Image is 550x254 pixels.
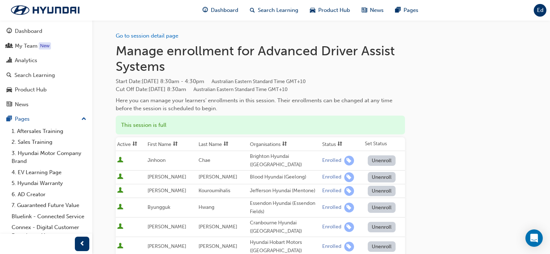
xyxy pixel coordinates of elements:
span: news-icon [7,102,12,108]
th: Toggle SortBy [197,137,248,151]
span: prev-icon [80,240,85,249]
button: Unenroll [368,186,396,196]
span: learningRecordVerb_ENROLL-icon [344,156,354,165]
button: DashboardMy TeamAnalyticsSearch LearningProduct HubNews [3,23,89,112]
div: Enrolled [322,157,341,164]
div: Pages [15,115,30,123]
div: Essendon Hyundai (Essendon Fields) [250,199,319,216]
span: learningRecordVerb_ENROLL-icon [344,222,354,232]
th: Toggle SortBy [146,137,197,151]
a: news-iconNews [356,3,389,18]
span: news-icon [362,6,367,15]
a: 7. Guaranteed Future Value [9,200,89,211]
div: Enrolled [322,224,341,231]
button: Unenroll [368,155,396,166]
a: 3. Hyundai Motor Company Brand [9,148,89,167]
span: [PERSON_NAME] [148,243,186,249]
span: guage-icon [7,28,12,35]
span: pages-icon [395,6,401,15]
span: Pages [404,6,418,14]
span: sorting-icon [282,141,287,147]
button: Unenroll [368,172,396,182]
span: pages-icon [7,116,12,122]
span: Australian Eastern Standard Time GMT+10 [193,86,287,92]
a: Go to session detail page [116,33,178,39]
span: User is active [117,173,123,181]
div: Open Intercom Messenger [525,229,543,247]
div: Tooltip anchor [39,42,51,49]
th: Toggle SortBy [248,137,321,151]
span: sorting-icon [223,141,229,147]
a: News [3,98,89,111]
span: [PERSON_NAME] [199,174,237,180]
div: Cranbourne Hyundai ([GEOGRAPHIC_DATA]) [250,219,319,235]
th: Set Status [363,137,405,151]
span: Start Date : [116,77,405,86]
a: Product Hub [3,83,89,96]
span: Ed [537,6,543,14]
a: 2. Sales Training [9,137,89,148]
a: 1. Aftersales Training [9,126,89,137]
span: chart-icon [7,57,12,64]
button: Unenroll [368,202,396,213]
div: This session is full [116,116,405,135]
span: User is active [117,223,123,231]
a: Dashboard [3,25,89,38]
a: Analytics [3,54,89,67]
div: Enrolled [322,188,341,194]
span: News [370,6,384,14]
span: Cut Off Date : [DATE] 8:30am [116,86,287,92]
span: Jinhoon [148,157,166,163]
span: sorting-icon [173,141,178,147]
button: Unenroll [368,241,396,252]
span: guage-icon [202,6,208,15]
div: Blood Hyundai (Geelong) [250,173,319,181]
th: Toggle SortBy [321,137,363,151]
span: Byungguk [148,204,170,210]
div: Here you can manage your learners' enrollments in this session. Their enrollments can be changed ... [116,96,405,113]
span: Product Hub [318,6,350,14]
span: car-icon [310,6,315,15]
span: User is active [117,187,123,194]
span: [DATE] 8:30am - 4:30pm [142,78,306,85]
a: pages-iconPages [389,3,424,18]
div: Enrolled [322,204,341,211]
div: Jefferson Hyundai (Mentone) [250,187,319,195]
a: 4. EV Learning Page [9,167,89,178]
a: search-iconSearch Learning [244,3,304,18]
img: Trak [4,3,87,18]
a: 6. AD Creator [9,189,89,200]
span: [PERSON_NAME] [148,188,186,194]
span: people-icon [7,43,12,49]
th: Toggle SortBy [116,137,146,151]
button: Pages [3,112,89,126]
div: Search Learning [14,71,55,79]
span: learningRecordVerb_ENROLL-icon [344,186,354,196]
span: search-icon [7,72,12,79]
a: Connex - Digital Customer Experience Management [9,222,89,241]
span: sorting-icon [132,141,137,147]
span: Hwang [199,204,214,210]
span: search-icon [250,6,255,15]
div: Dashboard [15,27,42,35]
a: Bluelink - Connected Service [9,211,89,222]
span: [PERSON_NAME] [199,224,237,230]
span: Chae [199,157,210,163]
span: learningRecordVerb_ENROLL-icon [344,172,354,182]
div: Brighton Hyundai ([GEOGRAPHIC_DATA]) [250,152,319,169]
span: [PERSON_NAME] [148,224,186,230]
a: guage-iconDashboard [197,3,244,18]
button: Unenroll [368,222,396,232]
span: car-icon [7,87,12,93]
span: learningRecordVerb_ENROLL-icon [344,242,354,251]
span: User is active [117,204,123,211]
span: Dashboard [211,6,238,14]
h1: Manage enrollment for Advanced Driver Assist Systems [116,43,405,74]
span: learningRecordVerb_ENROLL-icon [344,203,354,212]
div: Product Hub [15,86,47,94]
span: Kouroumihalis [199,188,230,194]
div: News [15,100,29,109]
span: up-icon [81,115,86,124]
